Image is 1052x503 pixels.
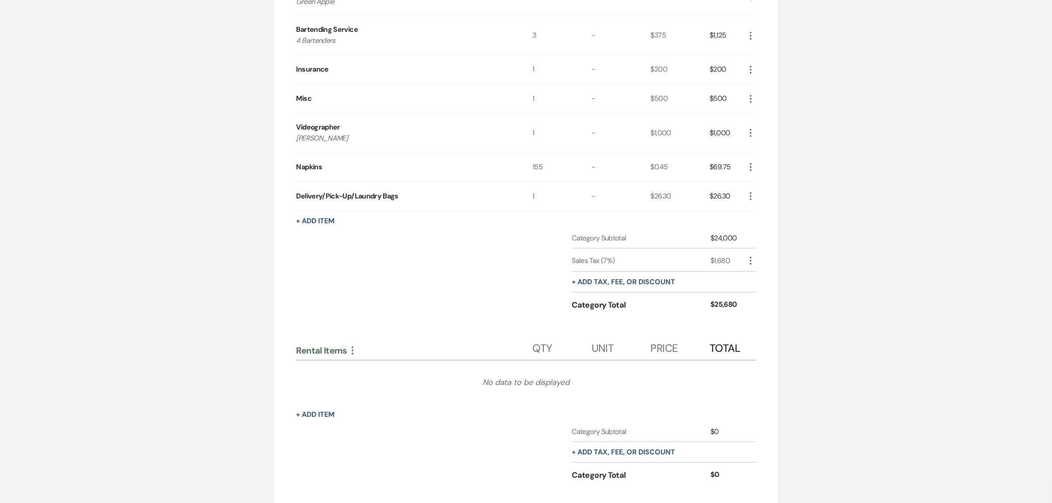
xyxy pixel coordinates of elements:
div: $1,000 [651,114,710,152]
div: $0 [710,427,745,437]
button: + Add Item [296,411,335,418]
div: 1 [532,114,592,152]
div: $25,680 [710,299,745,311]
div: Rental Items [296,345,533,356]
div: 1 [532,55,592,84]
div: Price [651,333,710,360]
div: - [592,114,651,152]
div: $0 [710,469,745,481]
button: + Add Item [296,217,335,225]
div: 155 [532,153,592,182]
div: $1,125 [710,16,745,55]
div: - [592,182,651,211]
div: Qty [532,333,592,360]
div: $24,000 [710,233,745,244]
div: $69.75 [710,153,745,182]
div: $500 [651,84,710,113]
div: Category Subtotal [572,427,711,437]
div: Total [710,333,745,360]
div: Category Total [572,469,711,481]
div: Sales Tax (7%) [572,255,711,266]
div: $500 [710,84,745,113]
div: - [592,55,651,84]
div: Category Total [572,299,711,311]
div: Misc [296,93,311,104]
div: Category Subtotal [572,233,711,244]
div: $26.30 [651,182,710,211]
div: No data to be displayed [296,361,756,405]
button: + Add tax, fee, or discount [572,449,676,456]
div: Napkins [296,162,323,172]
div: Delivery/Pick-Up/Laundry Bags [296,191,399,202]
button: + Add tax, fee, or discount [572,278,676,286]
div: Videographer [296,122,340,133]
div: $200 [651,55,710,84]
div: 1 [532,182,592,211]
div: Unit [592,333,651,360]
div: Insurance [296,64,329,75]
div: - [592,16,651,55]
div: - [592,153,651,182]
p: 4 Bartenders [296,35,509,46]
div: - [592,84,651,113]
p: [PERSON_NAME] [296,133,509,144]
div: 3 [532,16,592,55]
div: $0.45 [651,153,710,182]
div: Bartending Service [296,24,358,35]
div: $1,680 [710,255,745,266]
div: 1 [532,84,592,113]
div: $26.30 [710,182,745,211]
div: $1,000 [710,114,745,152]
div: $375 [651,16,710,55]
div: $200 [710,55,745,84]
